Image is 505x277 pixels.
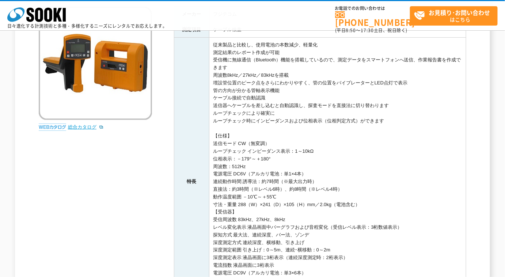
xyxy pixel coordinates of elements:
a: 総合カタログ [68,124,104,130]
img: 鉄管・ケーブル探知器 PL-G [39,7,152,120]
span: 8:50 [346,27,356,34]
span: (平日 ～ 土日、祝日除く) [335,27,407,34]
img: webカタログ [39,124,66,131]
p: 日々進化する計測技術と多種・多様化するニーズにレンタルでお応えします。 [7,24,167,28]
span: 17:30 [361,27,374,34]
strong: お見積り･お問い合わせ [429,8,490,17]
span: お電話でのお問い合わせは [335,6,410,11]
a: お見積り･お問い合わせはこちら [410,6,498,26]
a: [PHONE_NUMBER] [335,11,410,26]
span: はこちら [414,7,497,25]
